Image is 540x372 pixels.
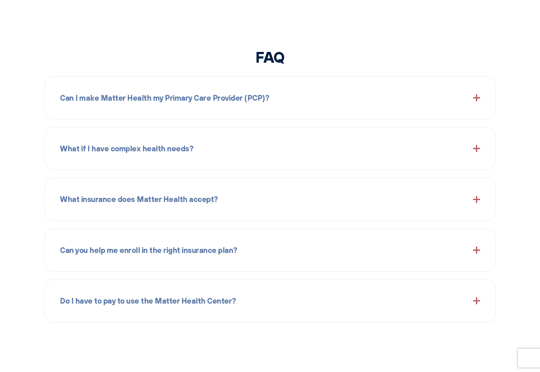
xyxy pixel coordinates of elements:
[60,193,218,205] span: What insurance does Matter Health accept?
[60,142,193,154] span: What if I have complex health needs?
[44,48,496,66] h2: FAQ
[60,244,237,256] span: Can you help me enroll in the right insurance plan?
[60,295,236,307] span: Do I have to pay to use the Matter Health Center?
[60,92,269,104] span: Can I make Matter Health my Primary Care Provider (PCP)?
